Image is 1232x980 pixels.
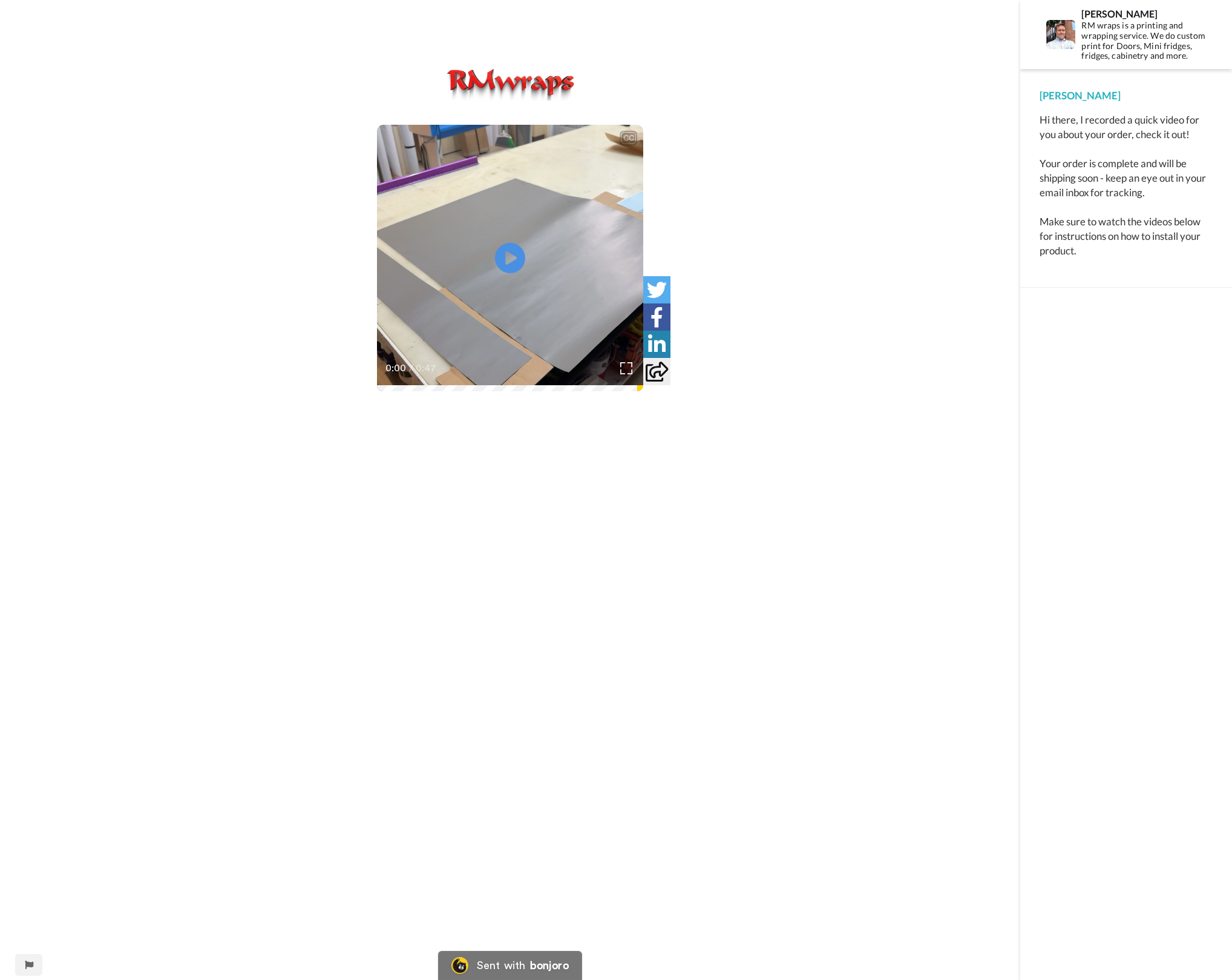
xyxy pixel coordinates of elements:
[416,361,437,376] span: 0:47
[1081,8,1212,19] div: [PERSON_NAME]
[1040,113,1213,258] div: Hi there, I recorded a quick video for you about your order, check it out! Your order is complete...
[1046,20,1075,49] img: Profile Image
[295,409,725,652] iframe: Very easy way to install air-release Decals vinyl print on your Subject. Learn how to install video.
[444,65,577,101] img: 93fd56fa-86b7-4a5f-9a2e-e84db1127cfb
[438,951,582,980] a: Bonjoro LogoSent withbonjoro
[295,670,725,912] iframe: Vinyl Dishwasher Wrap Installation Made EASY for Beginners
[451,957,468,974] img: Bonjoro Logo
[1081,21,1212,61] div: RM wraps is a printing and wrapping service. We do custom print for Doors, Mini fridges, fridges,...
[620,362,632,374] img: Full screen
[409,361,413,376] span: /
[621,132,636,144] div: CC
[1040,88,1213,103] div: [PERSON_NAME]
[385,361,407,376] span: 0:00
[530,960,569,971] div: bonjoro
[477,960,525,971] div: Sent with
